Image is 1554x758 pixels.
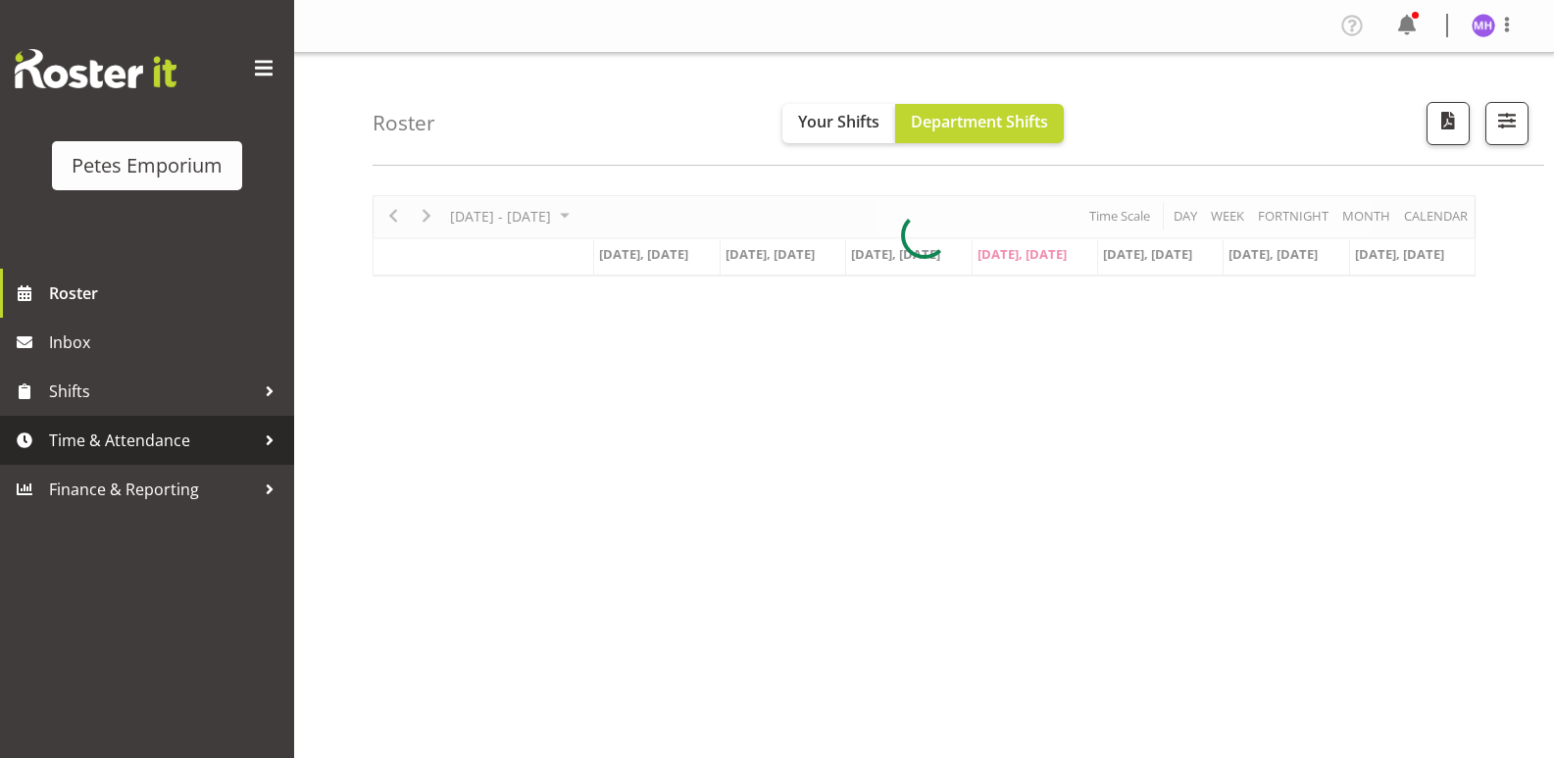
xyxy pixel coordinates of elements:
span: Inbox [49,328,284,357]
span: Time & Attendance [49,426,255,455]
h4: Roster [373,112,435,134]
div: Petes Emporium [72,151,223,180]
span: Finance & Reporting [49,475,255,504]
span: Your Shifts [798,111,879,132]
span: Shifts [49,377,255,406]
button: Department Shifts [895,104,1064,143]
span: Department Shifts [911,111,1048,132]
img: Rosterit website logo [15,49,176,88]
button: Filter Shifts [1485,102,1529,145]
img: mackenzie-halford4471.jpg [1472,14,1495,37]
span: Roster [49,278,284,308]
button: Download a PDF of the roster according to the set date range. [1427,102,1470,145]
button: Your Shifts [782,104,895,143]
